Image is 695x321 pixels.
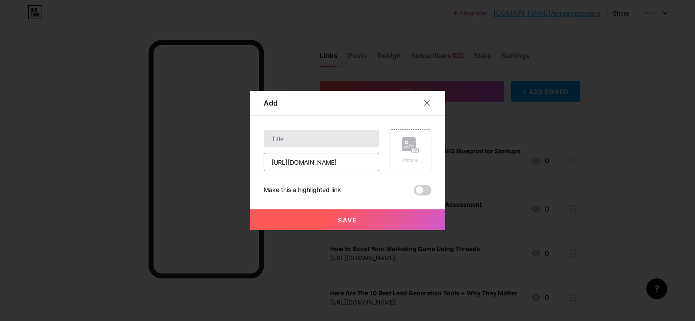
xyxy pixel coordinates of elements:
[402,157,419,163] div: Picture
[250,209,445,230] button: Save
[338,216,357,224] span: Save
[264,153,379,171] input: URL
[264,130,379,147] input: Title
[264,98,278,108] div: Add
[264,185,341,195] div: Make this a highlighted link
